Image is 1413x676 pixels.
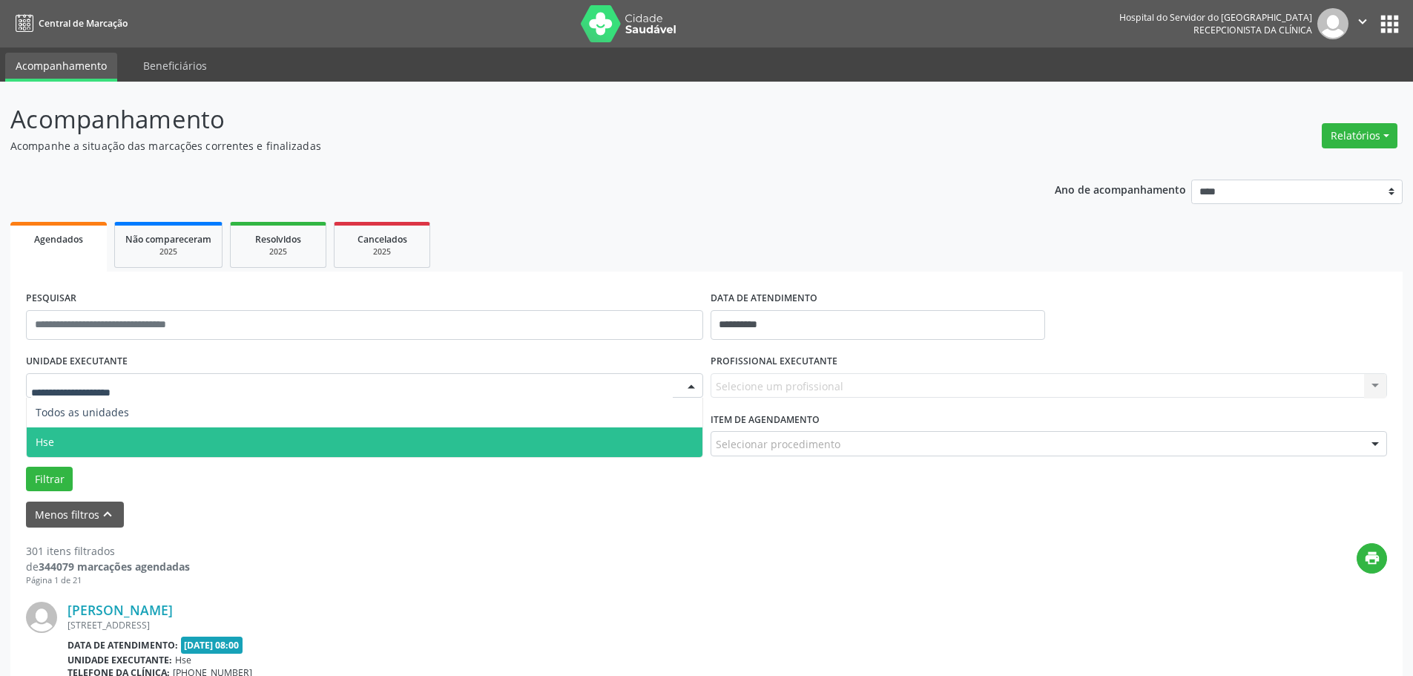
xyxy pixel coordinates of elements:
[255,233,301,246] span: Resolvidos
[26,467,73,492] button: Filtrar
[711,287,817,310] label: DATA DE ATENDIMENTO
[10,11,128,36] a: Central de Marcação
[10,138,985,154] p: Acompanhe a situação das marcações correntes e finalizadas
[133,53,217,79] a: Beneficiários
[5,53,117,82] a: Acompanhamento
[175,654,191,666] span: Hse
[358,233,407,246] span: Cancelados
[26,287,76,310] label: PESQUISAR
[39,17,128,30] span: Central de Marcação
[1317,8,1348,39] img: img
[34,233,83,246] span: Agendados
[711,350,837,373] label: PROFISSIONAL EXECUTANTE
[36,405,129,419] span: Todos as unidades
[26,574,190,587] div: Página 1 de 21
[26,350,128,373] label: UNIDADE EXECUTANTE
[67,654,172,666] b: Unidade executante:
[716,436,840,452] span: Selecionar procedimento
[67,619,1165,631] div: [STREET_ADDRESS]
[26,602,57,633] img: img
[26,559,190,574] div: de
[26,502,124,528] button: Menos filtroskeyboard_arrow_up
[1348,8,1377,39] button: 
[125,233,211,246] span: Não compareceram
[10,101,985,138] p: Acompanhamento
[1354,13,1371,30] i: 
[1193,24,1312,36] span: Recepcionista da clínica
[1055,180,1186,198] p: Ano de acompanhamento
[345,246,419,257] div: 2025
[39,559,190,574] strong: 344079 marcações agendadas
[67,602,173,618] a: [PERSON_NAME]
[36,435,54,449] span: Hse
[26,543,190,559] div: 301 itens filtrados
[181,637,243,654] span: [DATE] 08:00
[711,408,820,431] label: Item de agendamento
[1322,123,1397,148] button: Relatórios
[67,639,178,652] b: Data de atendimento:
[125,246,211,257] div: 2025
[241,246,315,257] div: 2025
[1364,550,1380,566] i: print
[99,506,116,522] i: keyboard_arrow_up
[1357,543,1387,574] button: print
[1377,11,1403,37] button: apps
[1119,11,1312,24] div: Hospital do Servidor do [GEOGRAPHIC_DATA]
